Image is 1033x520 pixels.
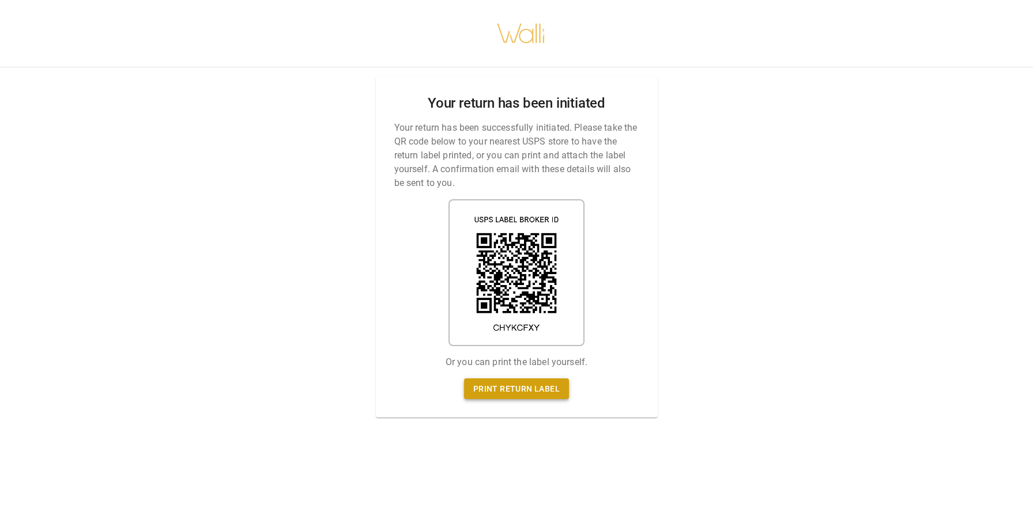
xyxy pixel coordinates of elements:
img: shipping label qr code [448,199,585,346]
img: walli-inc.myshopify.com [496,9,546,58]
p: Or you can print the label yourself. [446,355,587,369]
h2: Your return has been initiated [428,95,605,112]
a: Print return label [464,378,569,400]
p: Your return has been successfully initiated. Please take the QR code below to your nearest USPS s... [394,121,639,190]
